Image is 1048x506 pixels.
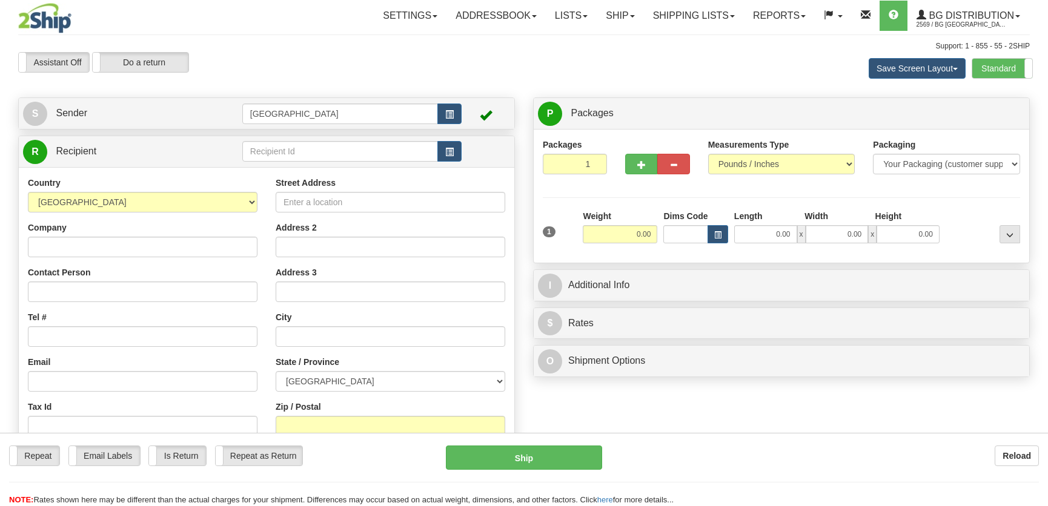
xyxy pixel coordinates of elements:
[543,226,556,237] span: 1
[18,3,71,33] img: logo2569.jpg
[23,140,47,164] span: R
[10,446,59,465] label: Repeat
[276,222,317,234] label: Address 2
[644,1,744,31] a: Shipping lists
[875,210,902,222] label: Height
[543,139,582,151] label: Packages
[276,401,321,413] label: Zip / Postal
[546,1,597,31] a: Lists
[56,108,87,118] span: Sender
[917,19,1007,31] span: 2569 / BG [GEOGRAPHIC_DATA] (PRINCIPAL)
[597,495,613,504] a: here
[23,139,218,164] a: R Recipient
[9,495,33,504] span: NOTE:
[28,401,51,413] label: Tax Id
[276,192,505,212] input: Enter a location
[276,356,339,368] label: State / Province
[538,349,1025,373] a: OShipment Options
[19,53,89,72] label: Assistant Off
[538,311,1025,336] a: $Rates
[597,1,643,31] a: Ship
[374,1,446,31] a: Settings
[28,311,47,323] label: Tel #
[23,101,242,126] a: S Sender
[28,266,90,278] label: Contact Person
[538,311,562,335] span: $
[868,225,877,243] span: x
[538,273,1025,298] a: IAdditional Info
[242,141,438,162] input: Recipient Id
[1003,451,1031,461] b: Reload
[276,311,291,323] label: City
[28,356,50,368] label: Email
[276,177,336,189] label: Street Address
[583,210,611,222] label: Weight
[907,1,1029,31] a: BG Distribution 2569 / BG [GEOGRAPHIC_DATA] (PRINCIPAL)
[242,103,438,124] input: Sender Id
[744,1,815,31] a: Reports
[873,139,915,151] label: Packaging
[93,53,188,72] label: Do a return
[23,102,47,126] span: S
[1020,191,1047,315] iframe: chat widget
[926,10,1014,21] span: BG Distribution
[18,41,1030,51] div: Support: 1 - 855 - 55 - 2SHIP
[797,225,806,243] span: x
[538,101,1025,126] a: P Packages
[216,446,302,465] label: Repeat as Return
[538,102,562,126] span: P
[708,139,789,151] label: Measurements Type
[734,210,763,222] label: Length
[149,446,205,465] label: Is Return
[804,210,828,222] label: Width
[995,445,1039,466] button: Reload
[1000,225,1020,243] div: ...
[276,266,317,278] label: Address 3
[538,349,562,373] span: O
[28,177,61,189] label: Country
[972,59,1032,78] label: Standard
[869,58,966,79] button: Save Screen Layout
[446,1,546,31] a: Addressbook
[56,146,96,156] span: Recipient
[446,445,602,470] button: Ship
[28,222,67,234] label: Company
[663,210,708,222] label: Dims Code
[538,274,562,298] span: I
[69,446,140,465] label: Email Labels
[571,108,613,118] span: Packages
